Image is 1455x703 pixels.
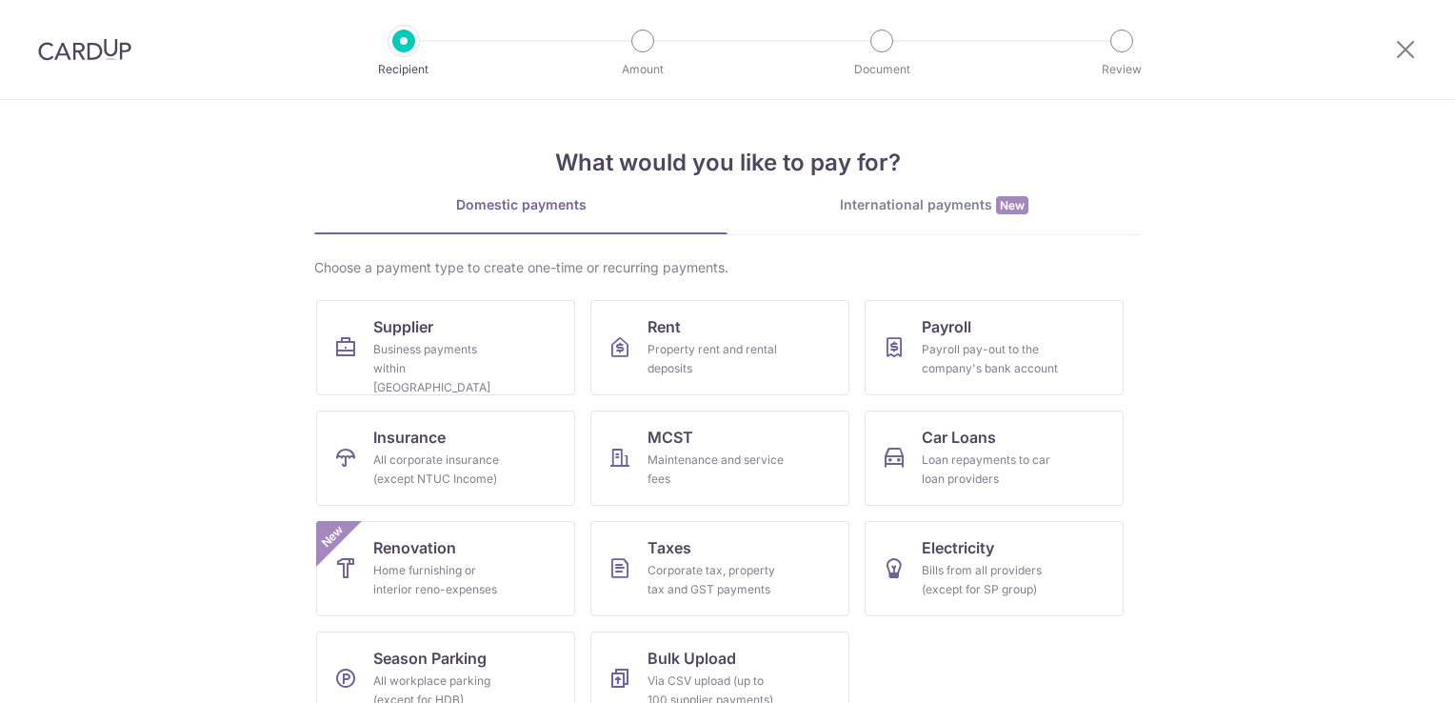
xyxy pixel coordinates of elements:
span: Supplier [373,315,433,338]
div: Home furnishing or interior reno-expenses [373,561,510,599]
a: Car LoansLoan repayments to car loan providers [865,411,1124,506]
p: Recipient [333,60,474,79]
a: RentProperty rent and rental deposits [590,300,849,395]
span: Insurance [373,426,446,449]
div: Choose a payment type to create one-time or recurring payments. [314,258,1141,277]
img: CardUp [38,38,131,61]
span: Rent [648,315,681,338]
div: Payroll pay-out to the company's bank account [922,340,1059,378]
span: Taxes [648,536,691,559]
p: Amount [572,60,713,79]
div: All corporate insurance (except NTUC Income) [373,451,510,489]
a: MCSTMaintenance and service fees [590,411,849,506]
span: Car Loans [922,426,996,449]
a: PayrollPayroll pay-out to the company's bank account [865,300,1124,395]
span: Renovation [373,536,456,559]
div: Corporate tax, property tax and GST payments [648,561,785,599]
div: International payments [727,195,1141,215]
p: Document [811,60,952,79]
a: RenovationHome furnishing or interior reno-expensesNew [316,521,575,616]
div: Maintenance and service fees [648,451,785,489]
h4: What would you like to pay for? [314,146,1141,180]
a: ElectricityBills from all providers (except for SP group) [865,521,1124,616]
span: New [996,196,1028,214]
span: Electricity [922,536,994,559]
span: MCST [648,426,693,449]
div: Domestic payments [314,195,727,214]
a: TaxesCorporate tax, property tax and GST payments [590,521,849,616]
span: New [317,521,349,552]
div: Business payments within [GEOGRAPHIC_DATA] [373,340,510,397]
span: Season Parking [373,647,487,670]
span: Payroll [922,315,971,338]
div: Bills from all providers (except for SP group) [922,561,1059,599]
div: Property rent and rental deposits [648,340,785,378]
a: SupplierBusiness payments within [GEOGRAPHIC_DATA] [316,300,575,395]
a: InsuranceAll corporate insurance (except NTUC Income) [316,411,575,506]
p: Review [1051,60,1192,79]
div: Loan repayments to car loan providers [922,451,1059,489]
span: Bulk Upload [648,647,736,670]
